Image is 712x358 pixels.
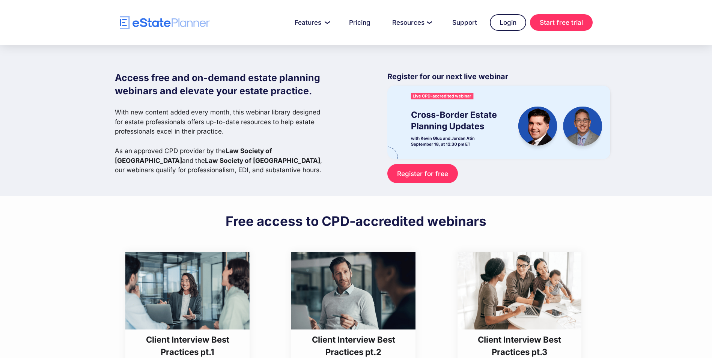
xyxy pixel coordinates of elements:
a: Login [490,14,526,31]
a: Resources [383,15,440,30]
a: Pricing [340,15,379,30]
h2: Free access to CPD-accredited webinars [226,213,486,229]
strong: Law Society of [GEOGRAPHIC_DATA] [115,147,272,164]
strong: Law Society of [GEOGRAPHIC_DATA] [205,156,320,164]
p: Register for our next live webinar [387,71,610,86]
a: Register for free [387,164,458,183]
a: Support [443,15,486,30]
a: home [120,16,210,29]
img: eState Academy webinar [387,86,610,159]
h1: Access free and on-demand estate planning webinars and elevate your estate practice. [115,71,328,98]
p: With new content added every month, this webinar library designed for estate professionals offers... [115,107,328,175]
a: Start free trial [530,14,593,31]
a: Features [286,15,336,30]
